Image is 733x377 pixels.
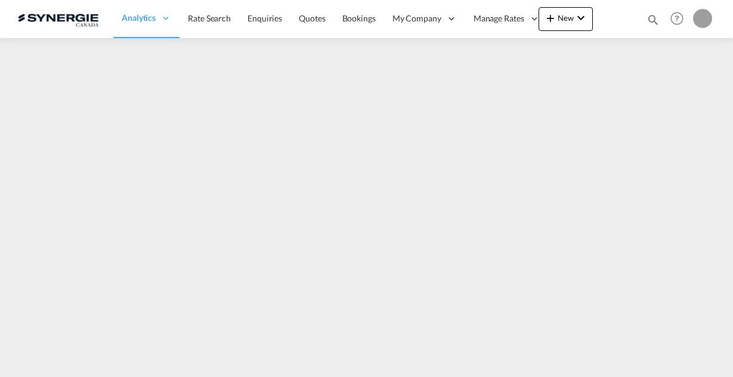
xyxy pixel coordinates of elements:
md-icon: icon-magnify [647,13,660,26]
span: Quotes [299,13,325,23]
div: icon-magnify [647,13,660,31]
span: Rate Search [188,13,231,23]
span: Analytics [122,12,156,24]
md-icon: icon-chevron-down [574,11,588,25]
span: New [543,13,588,23]
span: Enquiries [248,13,282,23]
span: Help [667,8,687,29]
img: 1f56c880d42311ef80fc7dca854c8e59.png [18,5,98,32]
div: Help [667,8,693,30]
span: Manage Rates [474,13,524,24]
span: My Company [392,13,441,24]
button: icon-plus 400-fgNewicon-chevron-down [539,7,593,31]
md-icon: icon-plus 400-fg [543,11,558,25]
span: Bookings [342,13,376,23]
